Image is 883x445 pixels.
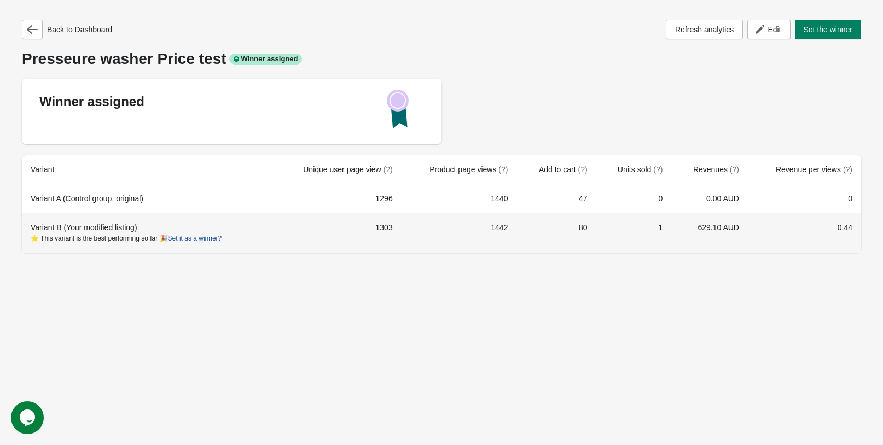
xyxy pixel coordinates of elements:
button: Edit [747,20,790,39]
div: Back to Dashboard [22,20,112,39]
td: 80 [516,213,596,253]
strong: Winner assigned [39,94,144,109]
span: (?) [578,165,588,174]
iframe: chat widget [11,401,46,434]
button: Refresh analytics [666,20,743,39]
span: Revenue per views [776,165,852,174]
span: Add to cart [539,165,588,174]
td: 0 [748,184,861,213]
span: (?) [730,165,739,174]
div: Presseure washer Price test [22,50,861,68]
td: 1 [596,213,672,253]
td: 1296 [273,184,402,213]
span: Product page views [429,165,508,174]
span: Units sold [618,165,663,174]
td: 1440 [402,184,517,213]
span: (?) [653,165,663,174]
td: 47 [516,184,596,213]
div: Variant B (Your modified listing) [31,222,264,244]
td: 629.10 AUD [671,213,748,253]
span: Edit [768,25,781,34]
span: Unique user page view [303,165,392,174]
span: (?) [498,165,508,174]
td: 1303 [273,213,402,253]
span: Set the winner [804,25,853,34]
td: 1442 [402,213,517,253]
img: Winner [387,90,409,128]
button: Set the winner [795,20,862,39]
div: ⭐ This variant is the best performing so far 🎉 [31,233,264,244]
button: Set it as a winner? [168,235,222,242]
td: 0.00 AUD [671,184,748,213]
div: Variant A (Control group, original) [31,193,264,204]
th: Variant [22,155,273,184]
div: Winner assigned [229,54,303,65]
span: (?) [384,165,393,174]
span: Revenues [693,165,739,174]
td: 0.44 [748,213,861,253]
span: Refresh analytics [675,25,734,34]
td: 0 [596,184,672,213]
span: (?) [843,165,852,174]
